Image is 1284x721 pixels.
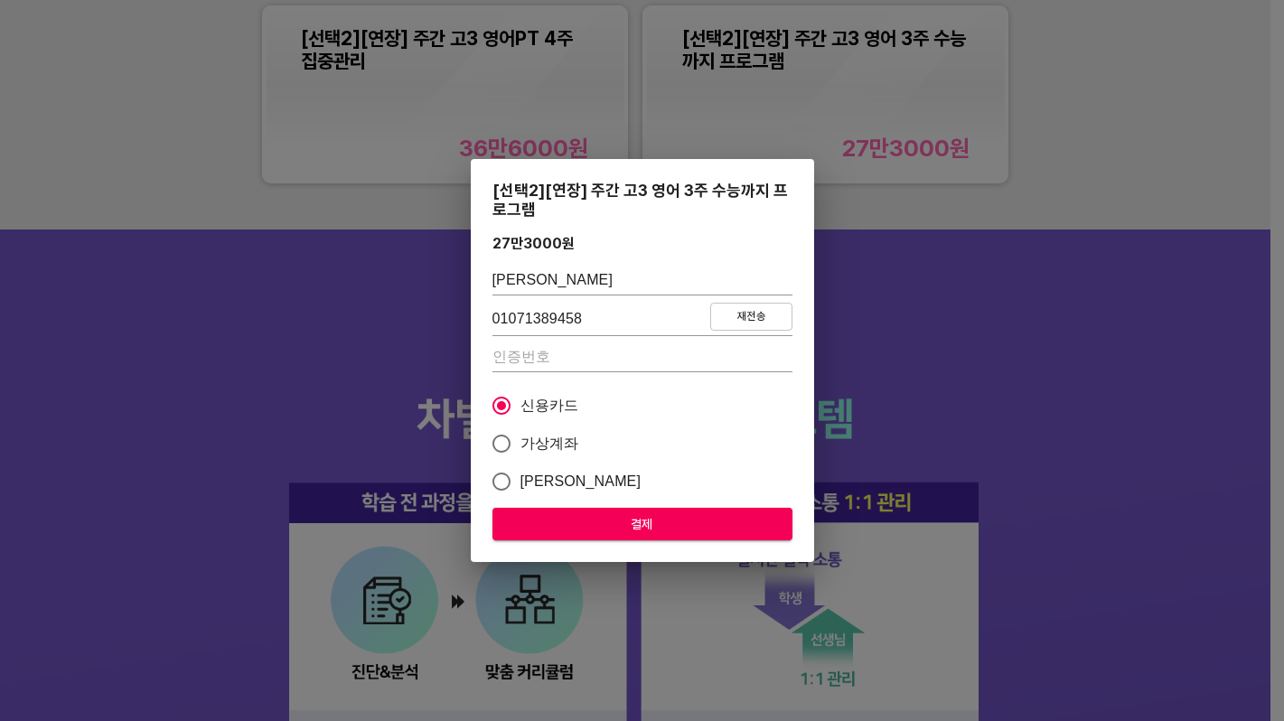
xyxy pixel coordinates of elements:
[492,267,792,295] input: 학부모 이름
[520,433,579,454] span: 가상계좌
[507,513,778,536] span: 결제
[492,304,711,333] input: 학부모 연락처
[492,343,792,372] input: 인증번호
[710,303,792,331] button: 재전송
[520,395,579,417] span: 신용카드
[492,235,575,252] div: 27만3000 원
[492,508,792,541] button: 결제
[492,181,792,219] div: [선택2][연장] 주간 고3 영어 3주 수능까지 프로그램
[520,471,642,492] span: [PERSON_NAME]
[715,307,787,326] span: 재전송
